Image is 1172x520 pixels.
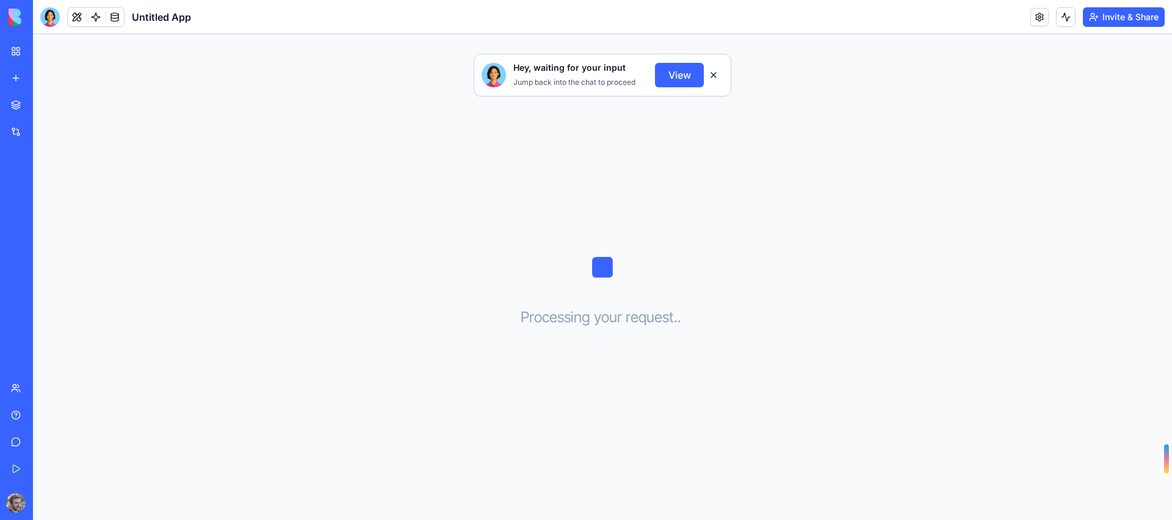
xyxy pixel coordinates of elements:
[6,493,26,513] img: ACg8ocLzWMtdww55lHozNm5V7hfdssi_fIpu9U8p2E88ghRQo7N5onDR8Q=s96-c
[482,63,506,87] img: Ella_00000_wcx2te.png
[513,62,626,74] span: Hey, waiting for your input
[132,10,191,24] span: Untitled App
[674,308,678,327] span: .
[9,9,84,26] img: logo
[521,308,685,327] h3: Processing your request
[1083,7,1165,27] button: Invite & Share
[513,78,635,87] span: Jump back into the chat to proceed
[678,308,681,327] span: .
[655,63,704,87] button: View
